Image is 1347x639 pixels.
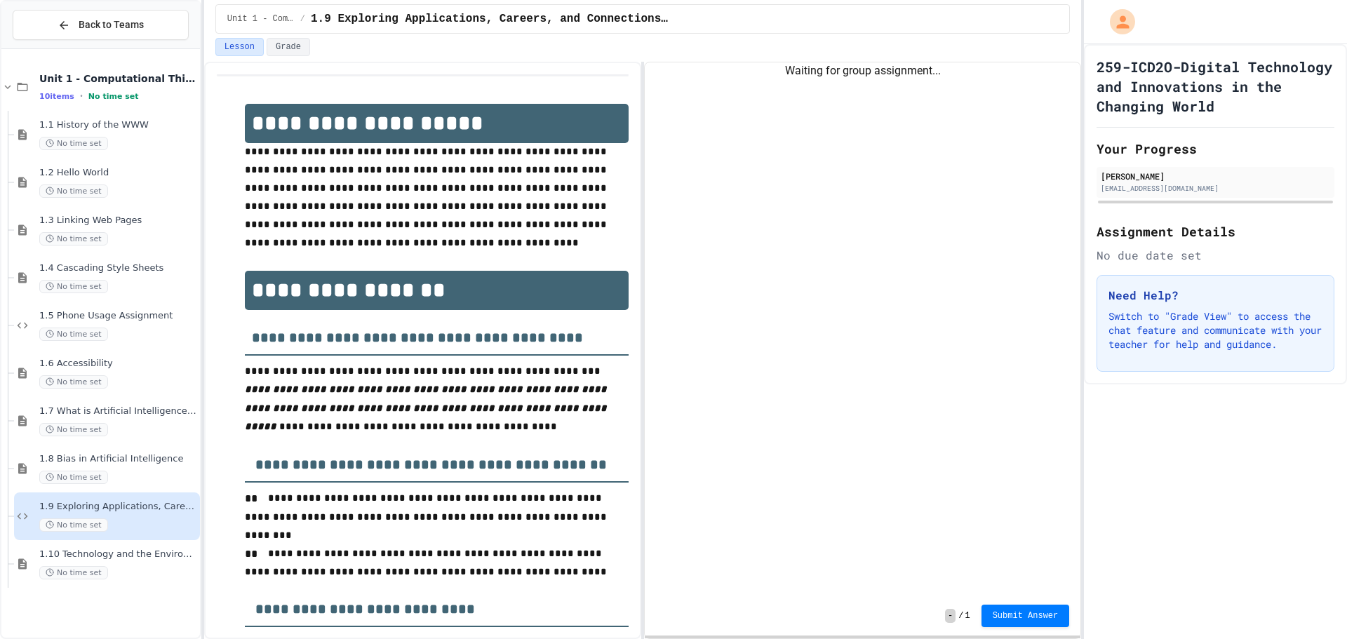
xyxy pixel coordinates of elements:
[39,501,197,513] span: 1.9 Exploring Applications, Careers, and Connections in the Digital World
[39,328,108,341] span: No time set
[311,11,670,27] span: 1.9 Exploring Applications, Careers, and Connections in the Digital World
[80,90,83,102] span: •
[39,423,108,436] span: No time set
[645,62,1080,79] div: Waiting for group assignment...
[958,610,963,621] span: /
[39,167,197,179] span: 1.2 Hello World
[215,38,264,56] button: Lesson
[39,280,108,293] span: No time set
[39,119,197,131] span: 1.1 History of the WWW
[300,13,305,25] span: /
[267,38,310,56] button: Grade
[39,310,197,322] span: 1.5 Phone Usage Assignment
[39,92,74,101] span: 10 items
[39,375,108,389] span: No time set
[39,549,197,560] span: 1.10 Technology and the Environment
[1108,287,1322,304] h3: Need Help?
[39,471,108,484] span: No time set
[965,610,970,621] span: 1
[39,262,197,274] span: 1.4 Cascading Style Sheets
[88,92,139,101] span: No time set
[13,10,189,40] button: Back to Teams
[227,13,295,25] span: Unit 1 - Computational Thinking and Making Connections
[1108,309,1322,351] p: Switch to "Grade View" to access the chat feature and communicate with your teacher for help and ...
[981,605,1070,627] button: Submit Answer
[39,453,197,465] span: 1.8 Bias in Artificial Intelligence
[1095,6,1139,38] div: My Account
[993,610,1059,621] span: Submit Answer
[1101,183,1330,194] div: [EMAIL_ADDRESS][DOMAIN_NAME]
[945,609,956,623] span: -
[1097,247,1334,264] div: No due date set
[39,184,108,198] span: No time set
[39,566,108,579] span: No time set
[39,518,108,532] span: No time set
[1097,222,1334,241] h2: Assignment Details
[39,72,197,85] span: Unit 1 - Computational Thinking and Making Connections
[39,358,197,370] span: 1.6 Accessibility
[1097,57,1334,116] h1: 259-ICD2O-Digital Technology and Innovations in the Changing World
[1097,139,1334,159] h2: Your Progress
[1101,170,1330,182] div: [PERSON_NAME]
[39,137,108,150] span: No time set
[39,405,197,417] span: 1.7 What is Artificial Intelligence (AI)
[39,232,108,245] span: No time set
[79,18,144,32] span: Back to Teams
[39,215,197,227] span: 1.3 Linking Web Pages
